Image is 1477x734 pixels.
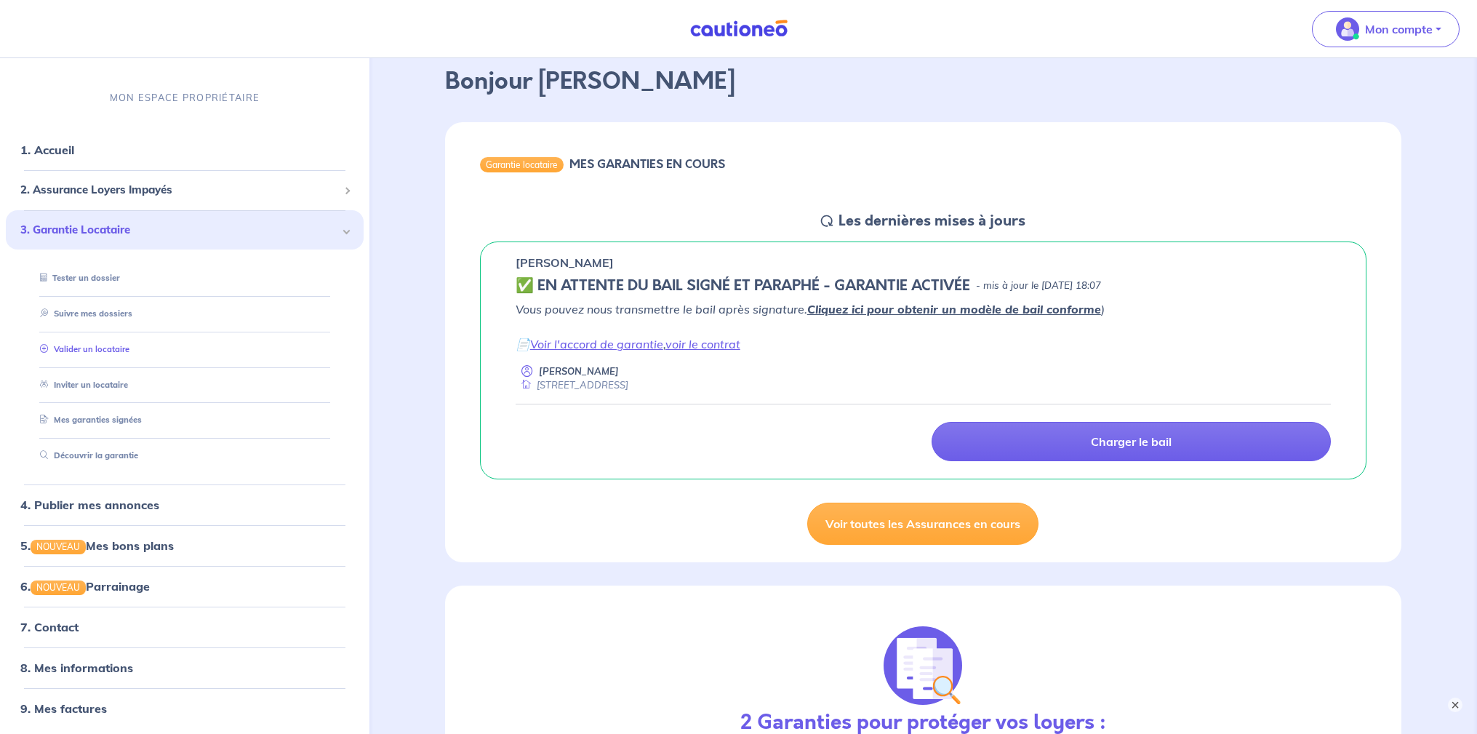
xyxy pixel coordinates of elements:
div: Suivre mes dossiers [23,302,346,326]
a: 6.NOUVEAUParrainage [20,579,150,594]
div: [STREET_ADDRESS] [516,378,628,392]
div: Garantie locataire [480,157,564,172]
h5: Les dernières mises à jours [838,212,1025,230]
div: 3. Garantie Locataire [6,210,364,250]
a: Valider un locataire [34,344,129,354]
a: Cliquez ici pour obtenir un modèle de bail conforme [807,302,1101,316]
img: justif-loupe [884,626,962,705]
p: Bonjour [PERSON_NAME] [445,64,1401,99]
div: 5.NOUVEAUMes bons plans [6,531,364,560]
a: Découvrir la garantie [34,450,138,460]
a: 4. Publier mes annonces [20,498,159,512]
em: 📄 , [516,337,740,351]
p: Mon compte [1365,20,1433,38]
div: 6.NOUVEAUParrainage [6,572,364,601]
h6: MES GARANTIES EN COURS [569,157,725,171]
div: Inviter un locataire [23,372,346,396]
div: Valider un locataire [23,338,346,362]
a: 8. Mes informations [20,661,133,675]
p: MON ESPACE PROPRIÉTAIRE [110,91,260,105]
a: Inviter un locataire [34,379,128,389]
img: illu_account_valid_menu.svg [1336,17,1359,41]
div: Mes garanties signées [23,408,346,432]
a: 1. Accueil [20,143,74,157]
div: Tester un dossier [23,266,346,290]
a: 5.NOUVEAUMes bons plans [20,538,174,553]
img: Cautioneo [684,20,793,38]
a: voir le contrat [665,337,740,351]
div: Découvrir la garantie [23,444,346,468]
a: Voir l'accord de garantie [530,337,663,351]
a: 7. Contact [20,620,79,634]
div: 4. Publier mes annonces [6,490,364,519]
a: Suivre mes dossiers [34,308,132,319]
p: Charger le bail [1091,434,1172,449]
div: 1. Accueil [6,135,364,164]
p: [PERSON_NAME] [516,254,614,271]
em: Vous pouvez nous transmettre le bail après signature. ) [516,302,1105,316]
a: Charger le bail [932,422,1331,461]
a: Mes garanties signées [34,415,142,425]
h5: ✅️️️ EN ATTENTE DU BAIL SIGNÉ ET PARAPHÉ - GARANTIE ACTIVÉE [516,277,970,295]
p: - mis à jour le [DATE] 18:07 [976,279,1101,293]
a: Voir toutes les Assurances en cours [807,503,1038,545]
div: 8. Mes informations [6,653,364,682]
button: × [1448,698,1462,712]
div: 2. Assurance Loyers Impayés [6,176,364,204]
div: 7. Contact [6,613,364,642]
span: 3. Garantie Locataire [20,222,338,239]
button: illu_account_valid_menu.svgMon compte [1312,11,1460,47]
span: 2. Assurance Loyers Impayés [20,182,338,199]
div: state: CONTRACT-SIGNED, Context: IN-LANDLORD,IS-GL-CAUTION-IN-LANDLORD [516,277,1331,295]
p: [PERSON_NAME] [539,364,619,378]
a: Tester un dossier [34,273,120,283]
